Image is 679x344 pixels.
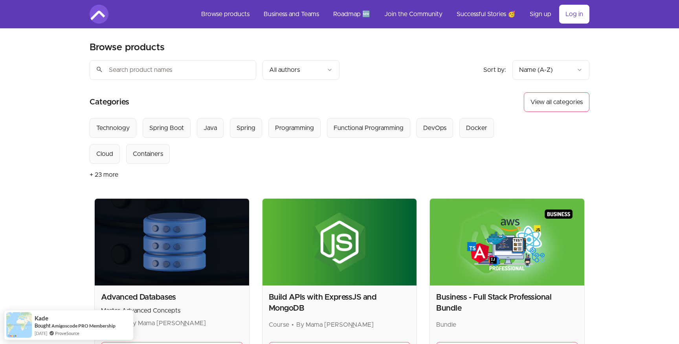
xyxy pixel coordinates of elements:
div: Programming [275,123,314,133]
button: View all categories [524,92,589,112]
span: By Mama [PERSON_NAME] [128,320,206,326]
a: Sign up [523,5,558,24]
h2: Browse products [90,41,165,54]
div: Containers [133,149,163,159]
span: Sort by: [483,67,506,73]
a: Successful Stories 🥳 [450,5,522,24]
a: Amigoscode PRO Membership [51,322,116,329]
input: Search product names [90,60,256,80]
span: Bought [35,322,51,329]
img: Product image for Business - Full Stack Professional Bundle [430,199,584,285]
img: Product image for Build APIs with ExpressJS and MongoDB [262,199,417,285]
span: • [292,322,294,328]
button: + 23 more [90,164,118,186]
span: Course [269,322,289,328]
div: Cloud [96,149,113,159]
a: Log in [559,5,589,24]
h2: Build APIs with ExpressJS and MongoDB [269,292,411,314]
div: DevOps [423,123,446,133]
img: Amigoscode logo [90,5,108,24]
button: Product sort options [512,60,589,80]
nav: Main [195,5,589,24]
span: search [96,64,103,75]
h2: Categories [90,92,129,112]
a: Browse products [195,5,256,24]
div: Spring Boot [149,123,184,133]
div: Functional Programming [334,123,404,133]
a: ProveSource [55,330,79,337]
div: Technology [96,123,130,133]
img: Product image for Advanced Databases [95,199,249,285]
a: Roadmap 🆕 [327,5,376,24]
div: Java [204,123,217,133]
a: Business and Teams [257,5,325,24]
span: Bundle [436,322,456,328]
button: Filter by author [262,60,339,80]
h2: Advanced Databases [101,292,243,303]
span: Kade [35,315,48,322]
p: Master Advanced Concepts [101,306,243,315]
a: Join the Community [378,5,449,24]
img: provesource social proof notification image [6,312,32,338]
div: Spring [237,123,255,133]
h2: Business - Full Stack Professional Bundle [436,292,578,314]
div: Docker [466,123,487,133]
span: By Mama [PERSON_NAME] [296,322,374,328]
span: [DATE] [35,330,47,337]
